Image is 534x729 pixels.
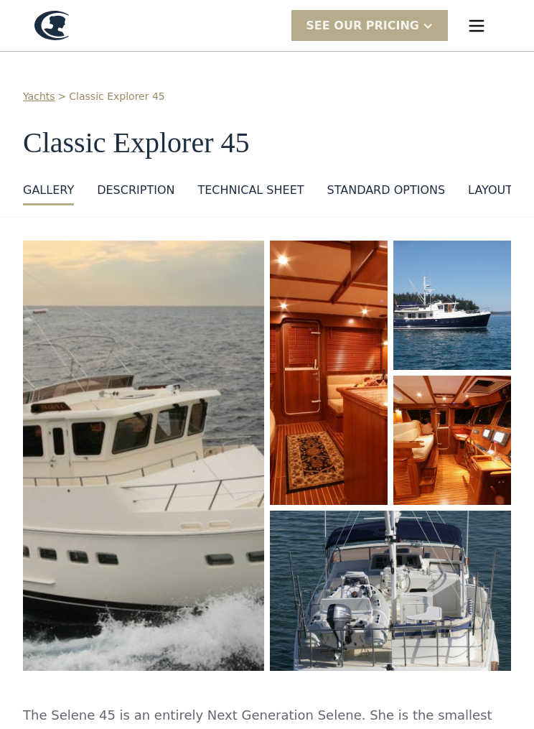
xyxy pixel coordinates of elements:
a: open lightbox [393,376,511,505]
a: home [34,11,69,40]
div: SEE Our Pricing [306,17,419,34]
img: 45 foot motor yacht [23,241,264,671]
a: open lightbox [23,241,264,671]
a: DESCRIPTION [97,182,174,205]
div: menu [454,3,500,49]
a: layout [468,182,512,205]
a: open lightbox [270,511,511,671]
img: 45 foot motor yacht [393,376,511,505]
h1: Classic Explorer 45 [23,127,511,159]
a: standard options [327,182,446,205]
div: GALLERY [23,182,74,199]
img: 45 foot motor yacht [393,241,511,370]
a: GALLERY [23,182,74,205]
div: DESCRIPTION [97,182,174,199]
a: Yachts [23,89,55,104]
div: Technical sheet [197,182,304,199]
div: standard options [327,182,446,199]
a: open lightbox [270,241,388,505]
a: Classic Explorer 45 [69,89,164,104]
img: 45 foot motor yacht [270,241,388,505]
img: 45 foot motor yacht [270,511,511,671]
div: SEE Our Pricing [291,10,448,41]
a: open lightbox [393,241,511,370]
a: Technical sheet [197,182,304,205]
div: > [58,89,67,104]
div: layout [468,182,512,199]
